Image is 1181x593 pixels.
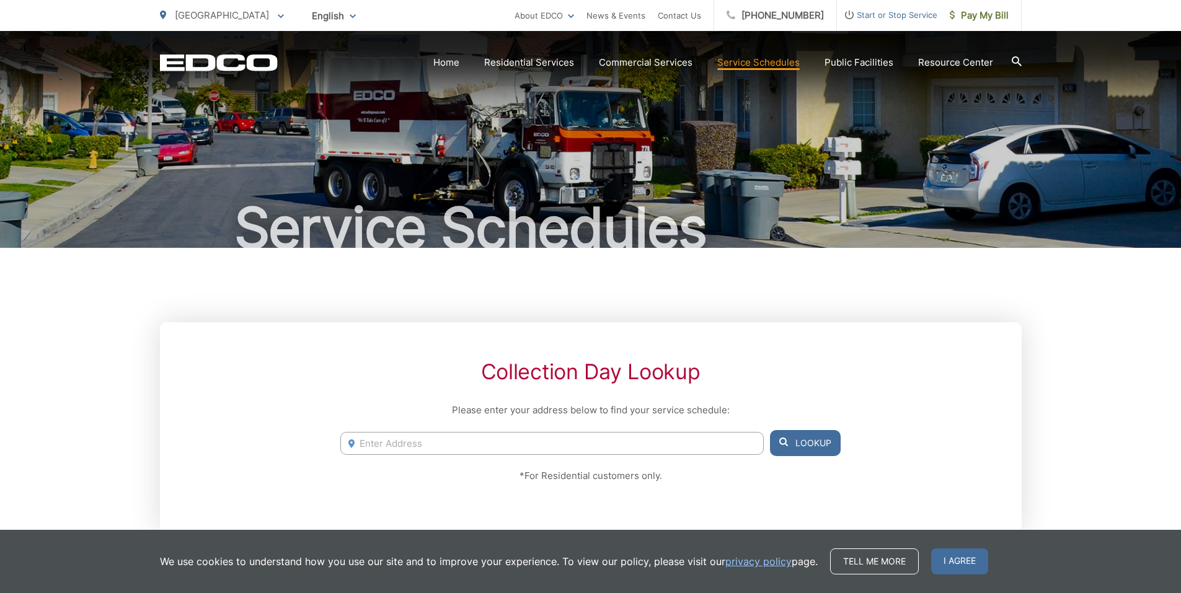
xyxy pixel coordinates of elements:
[725,554,792,569] a: privacy policy
[340,403,840,418] p: Please enter your address below to find your service schedule:
[484,55,574,70] a: Residential Services
[825,55,893,70] a: Public Facilities
[515,8,574,23] a: About EDCO
[658,8,701,23] a: Contact Us
[830,548,919,574] a: Tell me more
[599,55,692,70] a: Commercial Services
[717,55,800,70] a: Service Schedules
[340,468,840,483] p: *For Residential customers only.
[160,554,818,569] p: We use cookies to understand how you use our site and to improve your experience. To view our pol...
[340,432,763,455] input: Enter Address
[303,5,365,27] span: English
[433,55,459,70] a: Home
[950,8,1009,23] span: Pay My Bill
[160,197,1022,259] h1: Service Schedules
[160,54,278,71] a: EDCD logo. Return to the homepage.
[175,9,269,21] span: [GEOGRAPHIC_DATA]
[586,8,645,23] a: News & Events
[340,359,840,384] h2: Collection Day Lookup
[931,548,988,574] span: I agree
[770,430,841,456] button: Lookup
[918,55,993,70] a: Resource Center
